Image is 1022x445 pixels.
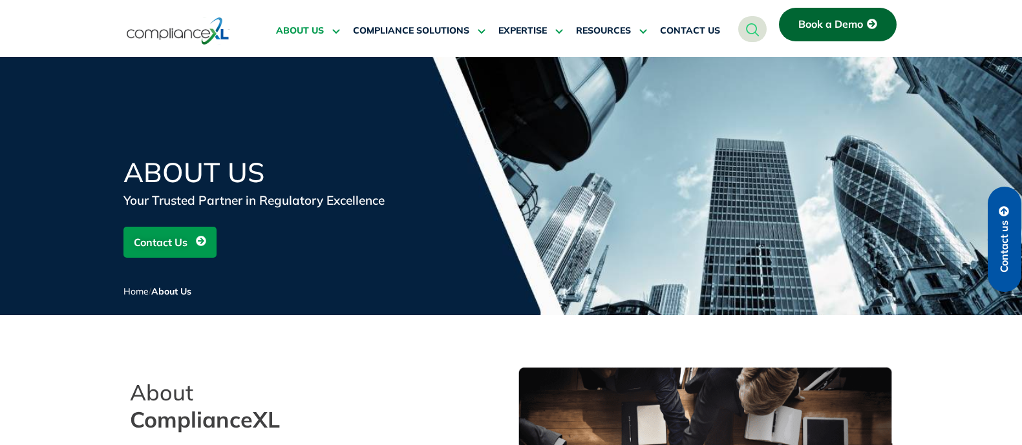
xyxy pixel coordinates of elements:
a: Home [123,285,149,297]
a: EXPERTISE [498,16,563,47]
img: logo-one.svg [127,16,229,46]
span: CONTACT US [660,25,720,37]
a: navsearch-button [738,16,767,42]
h2: About [130,379,505,433]
span: COMPLIANCE SOLUTIONS [353,25,469,37]
span: Book a Demo [798,19,863,30]
span: Contact us [999,220,1010,273]
span: EXPERTISE [498,25,547,37]
a: Book a Demo [779,8,897,41]
a: COMPLIANCE SOLUTIONS [353,16,485,47]
span: ABOUT US [276,25,324,37]
a: Contact Us [123,227,217,258]
div: Your Trusted Partner in Regulatory Excellence [123,191,434,209]
span: Contact Us [134,230,187,254]
a: ABOUT US [276,16,340,47]
span: ComplianceXL [130,406,280,433]
h1: About Us [123,159,434,186]
span: / [123,285,191,297]
span: About Us [151,285,191,297]
span: RESOURCES [576,25,631,37]
a: RESOURCES [576,16,647,47]
a: CONTACT US [660,16,720,47]
a: Contact us [988,187,1021,292]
